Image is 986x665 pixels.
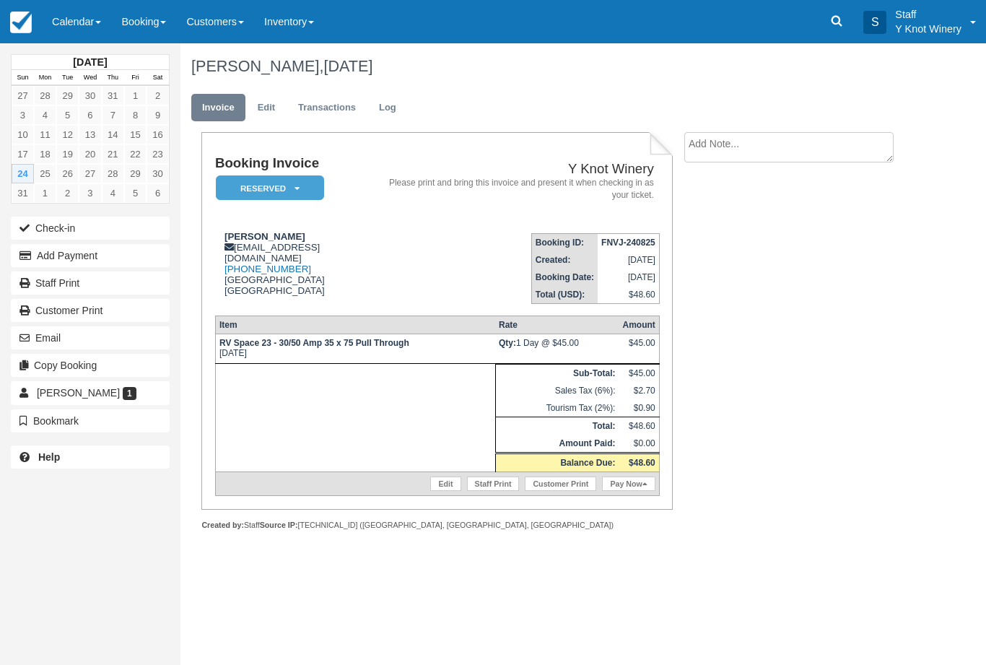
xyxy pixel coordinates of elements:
[102,86,124,105] a: 31
[79,183,101,203] a: 3
[863,11,886,34] div: S
[102,144,124,164] a: 21
[34,70,56,86] th: Mon
[619,365,659,383] td: $45.00
[147,125,169,144] a: 16
[895,7,961,22] p: Staff
[602,477,655,491] a: Pay Now
[147,164,169,183] a: 30
[12,144,34,164] a: 17
[56,86,79,105] a: 29
[323,57,372,75] span: [DATE]
[73,56,107,68] strong: [DATE]
[629,458,655,468] strong: $48.60
[34,144,56,164] a: 18
[191,94,245,122] a: Invoice
[56,144,79,164] a: 19
[287,94,367,122] a: Transactions
[495,316,619,334] th: Rate
[147,70,169,86] th: Sat
[102,164,124,183] a: 28
[102,183,124,203] a: 4
[124,70,147,86] th: Fri
[619,382,659,399] td: $2.70
[34,164,56,183] a: 25
[11,445,170,469] a: Help
[495,399,619,417] td: Tourism Tax (2%):
[79,105,101,125] a: 6
[389,162,654,177] h2: Y Knot Winery
[598,269,659,286] td: [DATE]
[11,244,170,267] button: Add Payment
[11,217,170,240] button: Check-in
[124,86,147,105] a: 1
[124,164,147,183] a: 29
[495,382,619,399] td: Sales Tax (6%):
[601,238,655,248] strong: FNVJ-240825
[34,183,56,203] a: 1
[495,453,619,472] th: Balance Due:
[79,86,101,105] a: 30
[619,417,659,435] td: $48.60
[495,365,619,383] th: Sub-Total:
[37,387,120,399] span: [PERSON_NAME]
[147,144,169,164] a: 23
[79,144,101,164] a: 20
[224,231,305,242] strong: [PERSON_NAME]
[430,477,461,491] a: Edit
[79,164,101,183] a: 27
[102,125,124,144] a: 14
[12,105,34,125] a: 3
[79,125,101,144] a: 13
[12,70,34,86] th: Sun
[147,86,169,105] a: 2
[191,58,909,75] h1: [PERSON_NAME],
[619,435,659,453] td: $0.00
[12,164,34,183] a: 24
[499,338,516,348] strong: Qty
[34,105,56,125] a: 4
[124,105,147,125] a: 8
[11,354,170,377] button: Copy Booking
[215,156,383,171] h1: Booking Invoice
[56,70,79,86] th: Tue
[598,251,659,269] td: [DATE]
[11,409,170,433] button: Bookmark
[201,521,244,529] strong: Created by:
[622,338,655,360] div: $45.00
[895,22,961,36] p: Y Knot Winery
[102,70,124,86] th: Thu
[11,381,170,404] a: [PERSON_NAME] 1
[215,231,383,296] div: [EMAIL_ADDRESS][DOMAIN_NAME] [GEOGRAPHIC_DATA] [GEOGRAPHIC_DATA]
[495,417,619,435] th: Total:
[11,299,170,322] a: Customer Print
[619,399,659,417] td: $0.90
[79,70,101,86] th: Wed
[124,144,147,164] a: 22
[12,183,34,203] a: 31
[525,477,596,491] a: Customer Print
[215,334,495,364] td: [DATE]
[619,316,659,334] th: Amount
[495,334,619,364] td: 1 Day @ $45.00
[11,326,170,349] button: Email
[12,125,34,144] a: 10
[102,105,124,125] a: 7
[495,435,619,453] th: Amount Paid:
[531,251,598,269] th: Created:
[124,183,147,203] a: 5
[260,521,298,529] strong: Source IP:
[147,183,169,203] a: 6
[224,264,311,274] a: [PHONE_NUMBER]
[389,177,654,201] address: Please print and bring this invoice and present it when checking in as your ticket.
[38,451,60,463] b: Help
[56,125,79,144] a: 12
[368,94,407,122] a: Log
[467,477,520,491] a: Staff Print
[201,520,673,531] div: Staff [TECHNICAL_ID] ([GEOGRAPHIC_DATA], [GEOGRAPHIC_DATA], [GEOGRAPHIC_DATA])
[531,269,598,286] th: Booking Date:
[598,286,659,304] td: $48.60
[247,94,286,122] a: Edit
[10,12,32,33] img: checkfront-main-nav-mini-logo.png
[147,105,169,125] a: 9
